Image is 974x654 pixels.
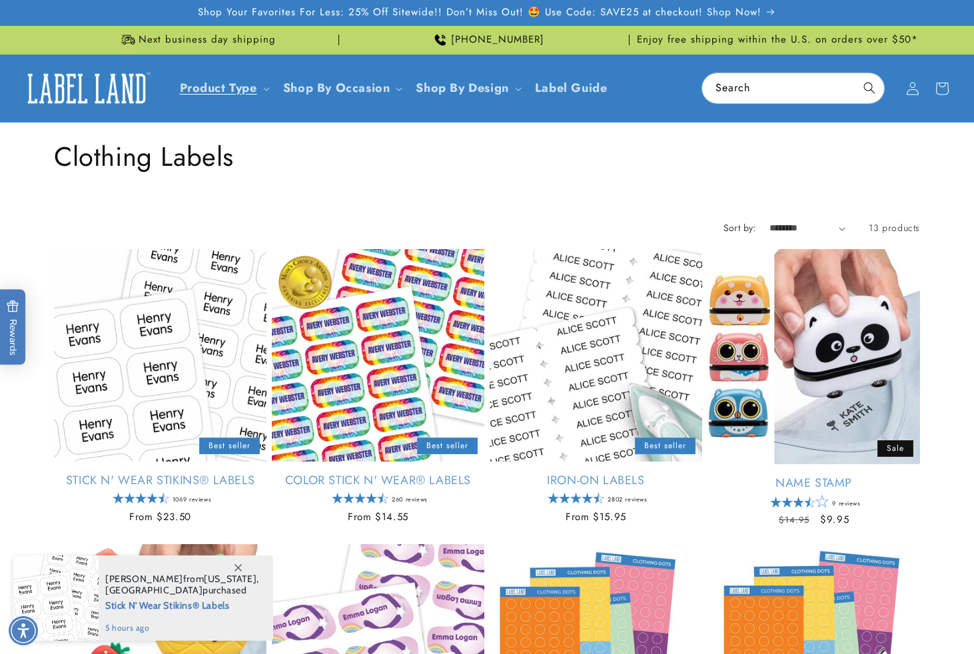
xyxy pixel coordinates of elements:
summary: Shop By Design [408,73,526,104]
div: Announcement [344,26,630,54]
button: Search [855,73,884,103]
div: Accessibility Menu [9,616,38,645]
span: 13 products [869,221,920,234]
summary: Product Type [172,73,275,104]
a: Label Land [15,63,159,114]
a: Shop By Design [416,79,508,97]
div: Announcement [635,26,920,54]
a: Label Guide [527,73,616,104]
a: Product Type [180,79,257,97]
span: Next business day shipping [139,33,276,47]
span: [US_STATE] [204,573,256,585]
div: Announcement [54,26,339,54]
span: [PERSON_NAME] [105,573,183,585]
span: [GEOGRAPHIC_DATA] [105,584,203,596]
img: Label Land [20,68,153,109]
span: from , purchased [105,573,259,596]
a: Stick N' Wear Stikins® Labels [54,473,266,488]
label: Sort by: [724,221,756,234]
a: Name Stamp [708,476,920,491]
a: Color Stick N' Wear® Labels [272,473,484,488]
span: Label Guide [535,81,608,96]
a: Iron-On Labels [490,473,702,488]
h1: Clothing Labels [54,139,920,174]
span: Shop Your Favorites For Less: 25% Off Sitewide!! Don’t Miss Out! 🤩 Use Code: SAVE25 at checkout! ... [198,6,761,19]
span: Enjoy free shipping within the U.S. on orders over $50* [637,33,918,47]
span: Shop By Occasion [283,81,390,96]
span: Rewards [7,300,19,356]
summary: Shop By Occasion [275,73,408,104]
span: [PHONE_NUMBER] [451,33,544,47]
